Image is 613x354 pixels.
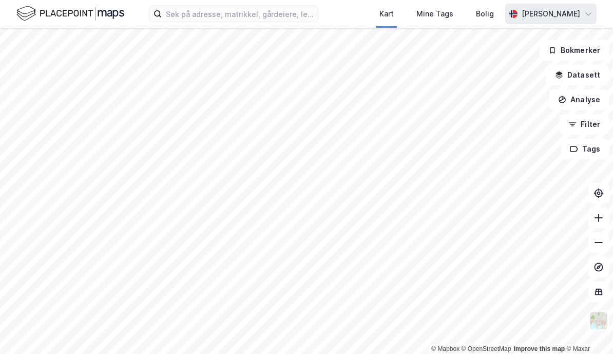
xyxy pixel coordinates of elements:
input: Søk på adresse, matrikkel, gårdeiere, leietakere eller personer [162,6,318,22]
div: Kontrollprogram for chat [562,305,613,354]
iframe: Chat Widget [562,305,613,354]
div: Mine Tags [416,8,453,20]
div: [PERSON_NAME] [522,8,580,20]
img: logo.f888ab2527a4732fd821a326f86c7f29.svg [16,5,124,23]
a: OpenStreetMap [462,345,511,352]
div: Kart [379,8,394,20]
a: Improve this map [514,345,565,352]
button: Datasett [546,65,609,85]
div: Bolig [476,8,494,20]
button: Bokmerker [540,40,609,61]
a: Mapbox [431,345,459,352]
button: Tags [561,139,609,159]
button: Analyse [549,89,609,110]
button: Filter [560,114,609,135]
